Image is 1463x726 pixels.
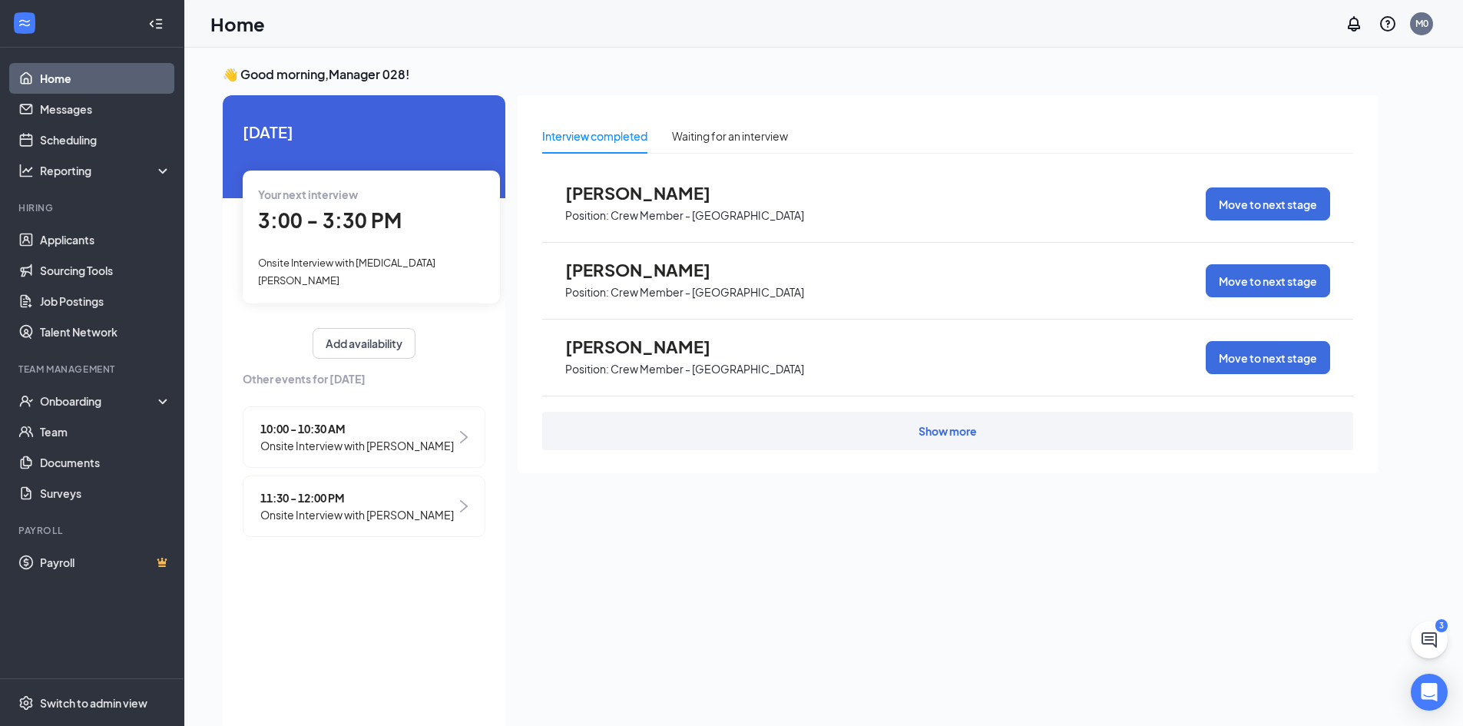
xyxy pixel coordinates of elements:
[243,120,485,144] span: [DATE]
[1411,674,1448,711] div: Open Intercom Messenger
[611,208,804,223] p: Crew Member - [GEOGRAPHIC_DATA]
[542,128,647,144] div: Interview completed
[1206,264,1330,297] button: Move to next stage
[260,506,454,523] span: Onsite Interview with [PERSON_NAME]
[17,15,32,31] svg: WorkstreamLogo
[1206,341,1330,374] button: Move to next stage
[40,393,158,409] div: Onboarding
[40,63,171,94] a: Home
[1379,15,1397,33] svg: QuestionInfo
[611,362,804,376] p: Crew Member - [GEOGRAPHIC_DATA]
[148,16,164,31] svg: Collapse
[1415,17,1428,30] div: M0
[18,163,34,178] svg: Analysis
[40,478,171,509] a: Surveys
[40,695,147,711] div: Switch to admin view
[40,255,171,286] a: Sourcing Tools
[18,695,34,711] svg: Settings
[40,416,171,447] a: Team
[1206,187,1330,220] button: Move to next stage
[919,423,977,439] div: Show more
[611,285,804,300] p: Crew Member - [GEOGRAPHIC_DATA]
[565,285,609,300] p: Position:
[223,66,1378,83] h3: 👋 Good morning, Manager 028 !
[243,370,485,387] span: Other events for [DATE]
[258,207,402,233] span: 3:00 - 3:30 PM
[40,317,171,347] a: Talent Network
[258,187,358,201] span: Your next interview
[260,420,454,437] span: 10:00 - 10:30 AM
[260,489,454,506] span: 11:30 - 12:00 PM
[565,336,734,356] span: [PERSON_NAME]
[40,286,171,317] a: Job Postings
[40,163,172,178] div: Reporting
[1420,631,1438,649] svg: ChatActive
[565,362,609,376] p: Position:
[18,363,168,376] div: Team Management
[1435,619,1448,632] div: 3
[40,94,171,124] a: Messages
[40,547,171,578] a: PayrollCrown
[565,208,609,223] p: Position:
[1345,15,1363,33] svg: Notifications
[18,201,168,214] div: Hiring
[210,11,265,37] h1: Home
[40,224,171,255] a: Applicants
[258,257,435,286] span: Onsite Interview with [MEDICAL_DATA][PERSON_NAME]
[565,260,734,280] span: [PERSON_NAME]
[672,128,788,144] div: Waiting for an interview
[18,393,34,409] svg: UserCheck
[313,328,415,359] button: Add availability
[260,437,454,454] span: Onsite Interview with [PERSON_NAME]
[40,124,171,155] a: Scheduling
[1411,622,1448,658] button: ChatActive
[18,524,168,537] div: Payroll
[40,447,171,478] a: Documents
[565,183,734,203] span: [PERSON_NAME]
